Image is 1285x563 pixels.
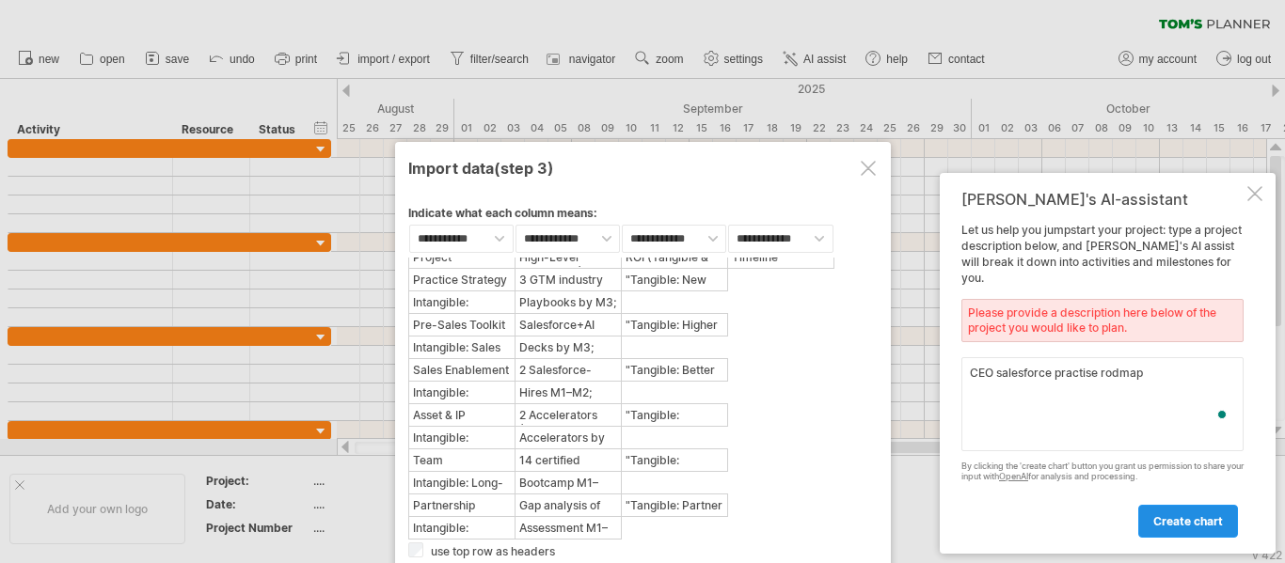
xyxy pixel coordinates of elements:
[623,495,726,515] div: "Tangible: Partner tier upgrade
[961,223,1244,537] div: Let us help you jumpstart your project: type a project description below, and [PERSON_NAME]'s AI ...
[516,383,620,402] div: Hires M1–M2; Sessions M3 onwards; Certification by M6
[410,383,514,402] div: Intangible: Stronger sales culture & confidence"
[410,337,514,357] div: Intangible: Sales team credibility in client meetings"
[623,450,726,470] div: "Tangible: Billable-ready junior consultants
[623,405,726,425] div: "Tangible: Appexchange-ready IP
[410,360,514,380] div: Sales Enablement Program
[516,360,620,380] div: 2 Salesforce-fluent hires, monthly enablement sessions, objection handling guides, demo certifica...
[516,428,620,447] div: Accelerators by M5; Agent MVP by M6; Roadmap M8
[623,315,726,335] div: "Tangible: Higher win rates
[516,292,620,312] div: Playbooks by M3; cross-cloud by M4
[623,360,726,380] div: "Tangible: Better conversion rates
[516,270,620,289] div: 3 GTM industry playbooks (Healthcare, BFSI, Manufacturing) + cross-cloud mapping
[431,544,555,558] label: use top row as headers
[516,337,620,357] div: Decks by M3; Case studies M4; Demos M4–M6
[410,518,514,538] div: Intangible: Stronger Salesforce trust, higher visibility"
[410,292,514,312] div: Intangible: Stronger Salesforce partner visibility"
[410,247,514,267] div: Project
[623,247,726,267] div: ROI (Tangible & Intangible)
[516,473,620,493] div: Bootcamp M1–M2; Domain assignments M3; Contributions M3–M8
[410,270,514,289] div: Practice Strategy & Offerings
[1138,505,1238,538] a: create chart
[516,518,620,538] div: Assessment M1–M2; First Appexchange asset M8; Long-term plan by M14
[729,247,833,267] div: Timeline Highlights
[408,150,878,184] div: Import data
[516,450,620,470] div: 14 certified freshers, assigned to domain tracks, contributing to accelerators & AI testing
[516,495,620,515] div: Gap analysis of Gold Partner requirements; package 1 asset for Appexchange; roadmap for long-term IP
[961,461,1244,482] div: By clicking the 'create chart' button you grant us permission to share your input with for analys...
[1153,514,1223,528] span: create chart
[516,315,620,335] div: Salesforce+AI pitch decks, case studies, demo-ready Healthcare & Loan accelerators, 1 AI demo
[410,495,514,515] div: Partnership Program Alignment
[999,471,1028,481] a: OpenAI
[408,206,878,224] div: Indicate what each column means:
[516,405,620,425] div: 2 Accelerators (Healthcare Intake, Loan Origination) + 1 AI Agent MVP (Case Triage); roadmap for ...
[410,428,514,447] div: Intangible: Salesforce ecosystem recognition, Gold Partner scoring"
[410,315,514,335] div: Pre-Sales Toolkit
[623,270,726,289] div: "Tangible: New vertical revenue streams
[410,405,514,425] div: Asset & IP Roadmap
[961,299,1244,342] div: Please provide a description here below of the project you would like to plan.
[410,473,514,493] div: Intangible: Long-term talent pipeline"
[961,190,1244,209] div: [PERSON_NAME]'s AI-assistant
[961,357,1244,451] textarea: To enrich screen reader interactions, please activate Accessibility in Grammarly extension settings
[410,450,514,470] div: Team Development Plan
[494,159,554,178] span: (step 3)
[516,247,620,267] div: High-Level Outcomes (6-8 Months)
